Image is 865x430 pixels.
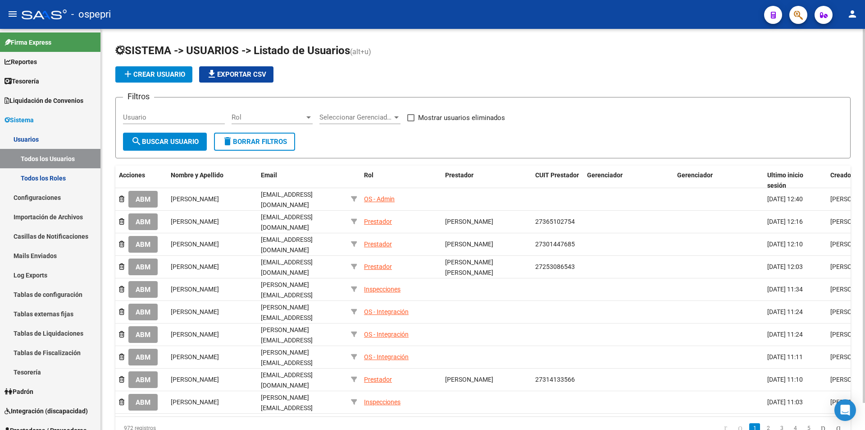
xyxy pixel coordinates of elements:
[764,166,827,195] datatable-header-cell: Ultimo inicio sesión
[364,171,373,179] span: Rol
[261,371,313,389] span: [EMAIL_ADDRESS][DOMAIN_NAME]
[171,263,219,270] span: [PERSON_NAME]
[767,353,803,361] span: [DATE] 11:11
[136,195,150,203] span: ABM
[364,194,395,204] div: OS - Admin
[535,376,575,383] span: 27314133566
[535,240,575,248] span: 27301447685
[847,9,858,19] mat-icon: person
[5,37,51,47] span: Firma Express
[583,166,674,195] datatable-header-cell: Gerenciador
[767,398,803,406] span: [DATE] 11:03
[364,284,401,295] div: Inspecciones
[123,69,133,79] mat-icon: add
[115,66,192,83] button: Crear Usuario
[261,236,313,254] span: [EMAIL_ADDRESS][DOMAIN_NAME]
[222,138,287,146] span: Borrar Filtros
[123,133,207,151] button: Buscar Usuario
[261,326,313,364] span: [PERSON_NAME][EMAIL_ADDRESS][PERSON_NAME][DOMAIN_NAME]
[136,218,150,226] span: ABM
[261,281,313,309] span: [PERSON_NAME][EMAIL_ADDRESS][DOMAIN_NAME]
[136,353,150,361] span: ABM
[128,236,158,253] button: ABM
[171,195,219,203] span: [PERSON_NAME]
[767,376,803,383] span: [DATE] 11:10
[136,286,150,294] span: ABM
[5,57,37,67] span: Reportes
[199,66,273,83] button: Exportar CSV
[445,376,493,383] span: [PERSON_NAME]
[136,240,150,249] span: ABM
[128,213,158,230] button: ABM
[834,399,856,421] div: Open Intercom Messenger
[261,213,313,231] span: [EMAIL_ADDRESS][DOMAIN_NAME]
[171,218,219,225] span: [PERSON_NAME]
[364,352,409,362] div: OS - Integración
[128,191,158,208] button: ABM
[131,138,199,146] span: Buscar Usuario
[767,171,803,189] span: Ultimo inicio sesión
[445,218,493,225] span: [PERSON_NAME]
[136,376,150,384] span: ABM
[232,113,305,121] span: Rol
[364,329,409,340] div: OS - Integración
[115,44,350,57] span: SISTEMA -> USUARIOS -> Listado de Usuarios
[171,308,219,315] span: [PERSON_NAME]
[71,5,111,24] span: - ospepri
[677,171,713,179] span: Gerenciador
[261,349,313,387] span: [PERSON_NAME][EMAIL_ADDRESS][PERSON_NAME][DOMAIN_NAME]
[767,195,803,203] span: [DATE] 12:40
[364,375,392,385] div: Prestador
[171,171,223,179] span: Nombre y Apellido
[136,398,150,407] span: ABM
[5,115,34,125] span: Sistema
[167,166,257,195] datatable-header-cell: Nombre y Apellido
[206,69,217,79] mat-icon: file_download
[5,96,83,106] span: Liquidación de Convenios
[767,286,803,293] span: [DATE] 11:34
[364,239,392,250] div: Prestador
[7,9,18,19] mat-icon: menu
[445,240,493,248] span: [PERSON_NAME]
[5,387,33,397] span: Padrón
[115,166,167,195] datatable-header-cell: Acciones
[442,166,532,195] datatable-header-cell: Prestador
[136,308,150,316] span: ABM
[364,307,409,317] div: OS - Integración
[222,136,233,147] mat-icon: delete
[535,171,579,179] span: CUIT Prestador
[830,171,862,179] span: Creado por
[128,304,158,320] button: ABM
[319,113,392,121] span: Seleccionar Gerenciador
[128,371,158,388] button: ABM
[128,349,158,365] button: ABM
[171,376,219,383] span: [PERSON_NAME]
[535,218,575,225] span: 27365102754
[131,136,142,147] mat-icon: search
[171,398,219,406] span: [PERSON_NAME]
[128,259,158,275] button: ABM
[206,70,266,79] span: Exportar CSV
[445,171,473,179] span: Prestador
[123,90,154,103] h3: Filtros
[261,304,313,342] span: [PERSON_NAME][EMAIL_ADDRESS][PERSON_NAME][DOMAIN_NAME]
[119,171,145,179] span: Acciones
[261,259,313,276] span: [EMAIL_ADDRESS][DOMAIN_NAME]
[360,166,442,195] datatable-header-cell: Rol
[767,263,803,270] span: [DATE] 12:03
[364,262,392,272] div: Prestador
[171,353,219,361] span: [PERSON_NAME]
[5,76,39,86] span: Tesorería
[767,308,803,315] span: [DATE] 11:24
[767,240,803,248] span: [DATE] 12:10
[350,47,371,56] span: (alt+u)
[214,133,295,151] button: Borrar Filtros
[364,217,392,227] div: Prestador
[171,286,219,293] span: [PERSON_NAME]
[445,259,493,276] span: [PERSON_NAME] [PERSON_NAME]
[261,191,313,208] span: [EMAIL_ADDRESS][DOMAIN_NAME]
[767,218,803,225] span: [DATE] 12:16
[674,166,764,195] datatable-header-cell: Gerenciador
[767,331,803,338] span: [DATE] 11:24
[257,166,347,195] datatable-header-cell: Email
